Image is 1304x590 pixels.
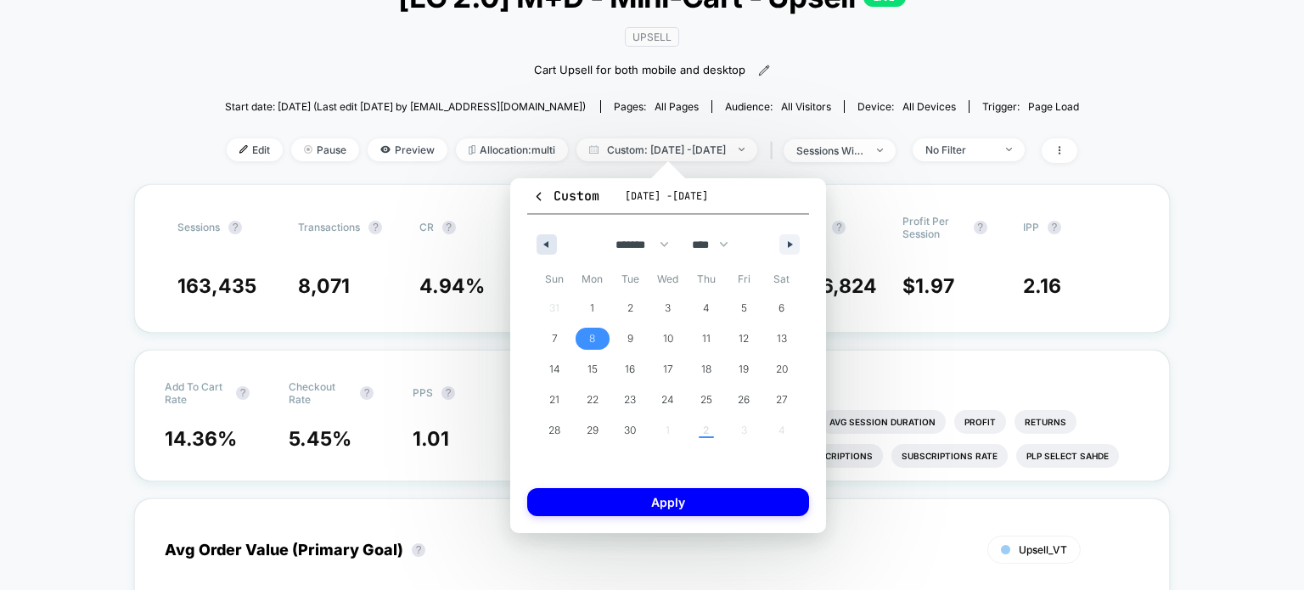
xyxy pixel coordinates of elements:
[738,385,750,415] span: 26
[574,293,612,323] button: 1
[741,293,747,323] span: 5
[576,138,757,161] span: Custom: [DATE] - [DATE]
[1048,221,1061,234] button: ?
[298,274,350,298] span: 8,071
[442,221,456,234] button: ?
[627,293,633,323] span: 2
[239,145,248,154] img: edit
[778,293,784,323] span: 6
[1023,221,1039,233] span: IPP
[177,221,220,233] span: Sessions
[627,323,633,354] span: 9
[687,323,725,354] button: 11
[614,100,699,113] div: Pages:
[725,323,763,354] button: 12
[777,323,787,354] span: 13
[536,385,574,415] button: 21
[700,385,712,415] span: 25
[589,323,595,354] span: 8
[725,100,831,113] div: Audience:
[552,323,558,354] span: 7
[649,385,688,415] button: 24
[412,543,425,557] button: ?
[660,380,1139,393] p: Would like to see more reports?
[419,221,434,233] span: CR
[298,221,360,233] span: Transactions
[655,100,699,113] span: all pages
[902,215,965,240] span: Profit Per Session
[725,354,763,385] button: 19
[902,274,954,298] span: $
[589,145,599,154] img: calendar
[776,354,788,385] span: 20
[1028,100,1079,113] span: Page Load
[527,488,809,516] button: Apply
[982,100,1079,113] div: Trigger:
[625,354,635,385] span: 16
[532,188,599,205] span: Custom
[687,293,725,323] button: 4
[441,386,455,400] button: ?
[625,189,708,203] span: [DATE] - [DATE]
[625,27,679,47] span: Upsell
[534,62,745,79] span: Cart Upsell for both mobile and desktop
[360,386,374,400] button: ?
[413,386,433,399] span: PPS
[687,385,725,415] button: 25
[877,149,883,152] img: end
[844,100,969,113] span: Device:
[227,138,283,161] span: Edit
[289,380,351,406] span: Checkout Rate
[1023,274,1061,298] span: 2.16
[304,145,312,154] img: end
[611,293,649,323] button: 2
[228,221,242,234] button: ?
[687,354,725,385] button: 18
[574,415,612,446] button: 29
[954,410,1006,434] li: Profit
[624,385,636,415] span: 23
[469,145,475,155] img: rebalance
[289,427,351,451] span: 5.45 %
[974,221,987,234] button: ?
[796,144,864,157] div: sessions with impression
[702,323,711,354] span: 11
[548,415,560,446] span: 28
[413,427,449,451] span: 1.01
[574,354,612,385] button: 15
[611,354,649,385] button: 16
[587,354,598,385] span: 15
[762,385,801,415] button: 27
[456,138,568,161] span: Allocation: multi
[536,266,574,293] span: Sun
[536,323,574,354] button: 7
[1016,444,1119,468] li: Plp Select Sahde
[527,187,809,215] button: Custom[DATE] -[DATE]
[819,410,946,434] li: Avg Session Duration
[725,385,763,415] button: 26
[536,354,574,385] button: 14
[776,385,788,415] span: 27
[549,385,559,415] span: 21
[1019,543,1067,556] span: Upsell_VT
[739,148,745,151] img: end
[703,293,710,323] span: 4
[368,221,382,234] button: ?
[611,385,649,415] button: 23
[1015,410,1076,434] li: Returns
[725,293,763,323] button: 5
[611,323,649,354] button: 9
[649,293,688,323] button: 3
[165,380,228,406] span: Add To Cart Rate
[1006,148,1012,151] img: end
[611,266,649,293] span: Tue
[611,415,649,446] button: 30
[165,427,237,451] span: 14.36 %
[661,385,674,415] span: 24
[701,354,711,385] span: 18
[665,293,671,323] span: 3
[766,138,784,163] span: |
[781,100,831,113] span: All Visitors
[177,274,256,298] span: 163,435
[624,415,636,446] span: 30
